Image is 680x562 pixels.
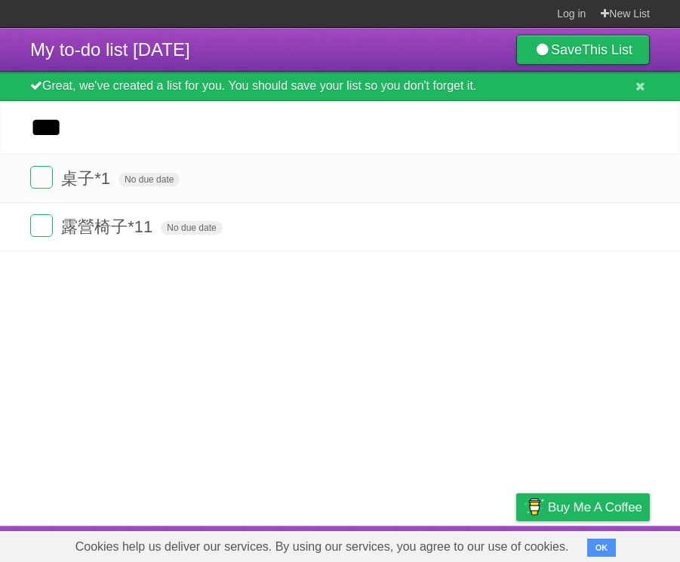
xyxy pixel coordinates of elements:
span: 露營椅子*11 [61,217,156,236]
a: Developers [365,530,426,558]
a: Terms [445,530,478,558]
a: Privacy [497,530,536,558]
a: SaveThis List [516,35,650,65]
span: No due date [118,173,180,186]
label: Done [30,166,53,189]
a: Buy me a coffee [516,493,650,521]
b: This List [582,42,632,57]
span: No due date [161,221,222,235]
label: Done [30,214,53,237]
button: OK [587,539,617,557]
span: Buy me a coffee [548,494,642,521]
a: Suggest a feature [555,530,650,558]
img: Buy me a coffee [524,494,544,520]
span: My to-do list [DATE] [30,39,190,60]
a: About [315,530,347,558]
span: Cookies help us deliver our services. By using our services, you agree to our use of cookies. [60,532,584,562]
